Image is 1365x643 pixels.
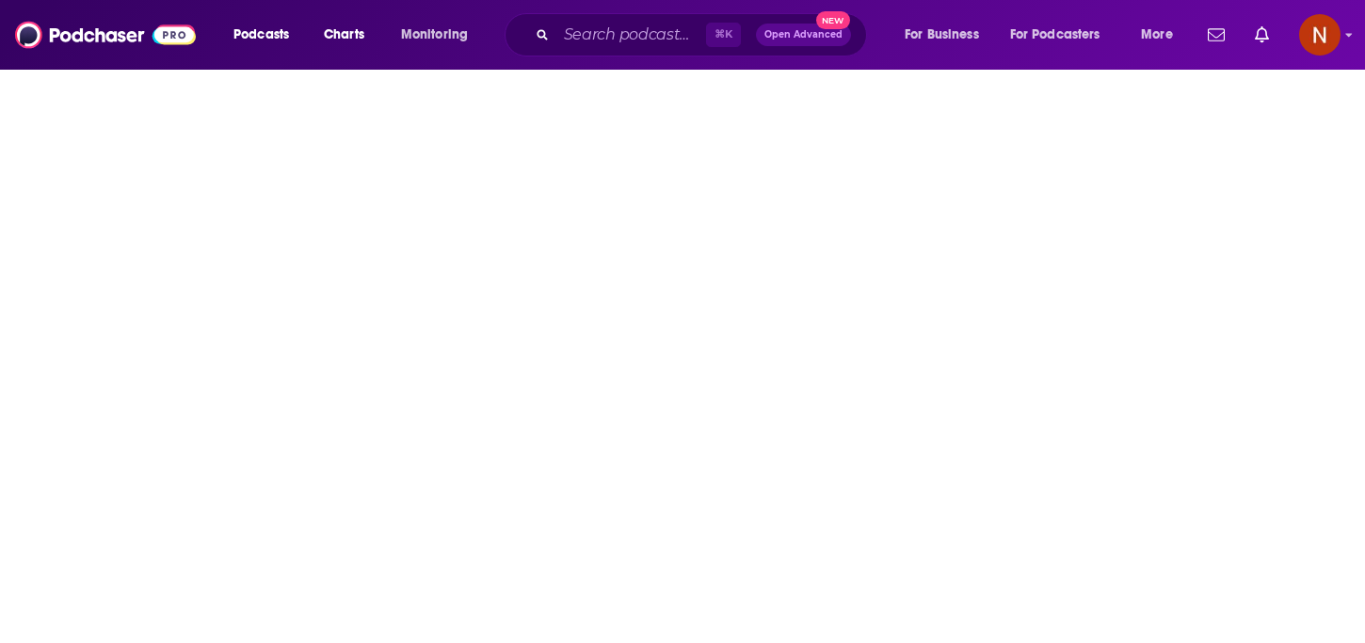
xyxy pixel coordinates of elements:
input: Search podcasts, credits, & more... [556,20,706,50]
span: More [1141,22,1173,48]
a: Show notifications dropdown [1247,19,1277,51]
span: Open Advanced [764,30,843,40]
img: Podchaser - Follow, Share and Rate Podcasts [15,17,196,53]
span: Charts [324,22,364,48]
a: Charts [312,20,376,50]
span: ⌘ K [706,23,741,47]
div: Search podcasts, credits, & more... [522,13,885,56]
button: open menu [998,20,1128,50]
span: Monitoring [401,22,468,48]
button: open menu [1128,20,1196,50]
img: User Profile [1299,14,1341,56]
span: Podcasts [233,22,289,48]
button: open menu [388,20,492,50]
button: open menu [220,20,313,50]
button: open menu [891,20,1003,50]
a: Show notifications dropdown [1200,19,1232,51]
button: Open AdvancedNew [756,24,851,46]
span: For Podcasters [1010,22,1100,48]
span: For Business [905,22,979,48]
button: Show profile menu [1299,14,1341,56]
span: New [816,11,850,29]
span: Logged in as AdelNBM [1299,14,1341,56]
